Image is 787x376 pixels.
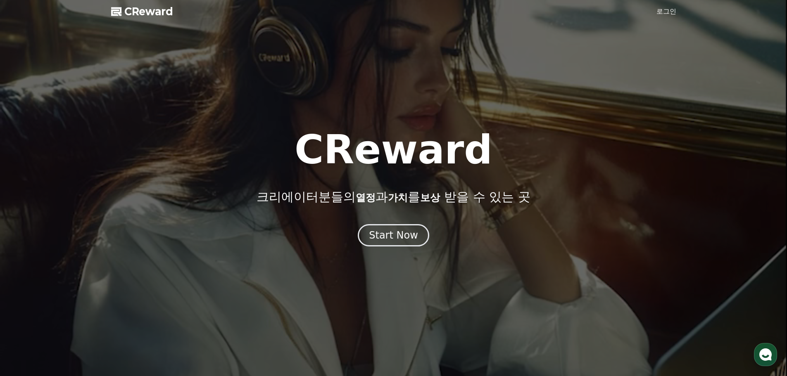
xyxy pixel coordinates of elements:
[124,5,173,18] span: CReward
[295,130,492,170] h1: CReward
[356,192,376,203] span: 열정
[257,189,530,204] p: 크리에이터분들의 과 를 받을 수 있는 곳
[369,229,418,242] div: Start Now
[656,7,676,17] a: 로그인
[358,224,429,246] button: Start Now
[358,232,429,240] a: Start Now
[388,192,408,203] span: 가치
[420,192,440,203] span: 보상
[111,5,173,18] a: CReward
